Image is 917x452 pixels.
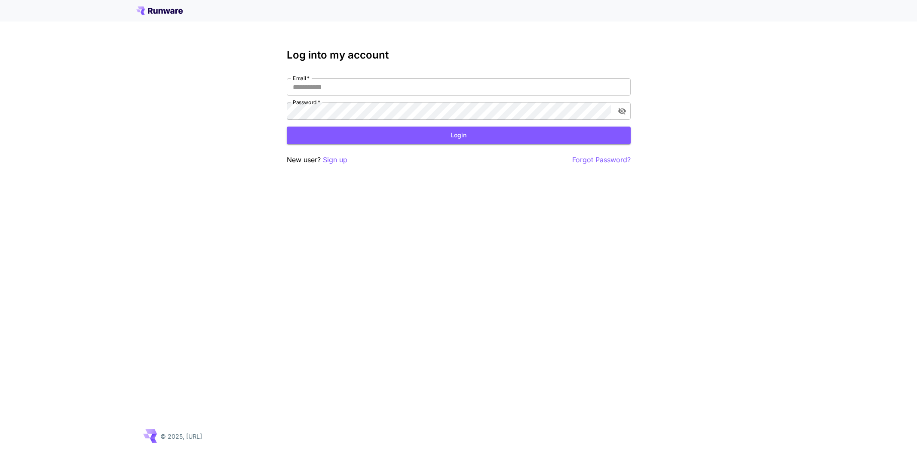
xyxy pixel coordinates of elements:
[572,155,631,165] button: Forgot Password?
[614,103,630,119] button: toggle password visibility
[293,74,310,82] label: Email
[160,432,202,441] p: © 2025, [URL]
[287,127,631,144] button: Login
[287,155,347,165] p: New user?
[323,155,347,165] button: Sign up
[287,49,631,61] h3: Log into my account
[293,99,320,106] label: Password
